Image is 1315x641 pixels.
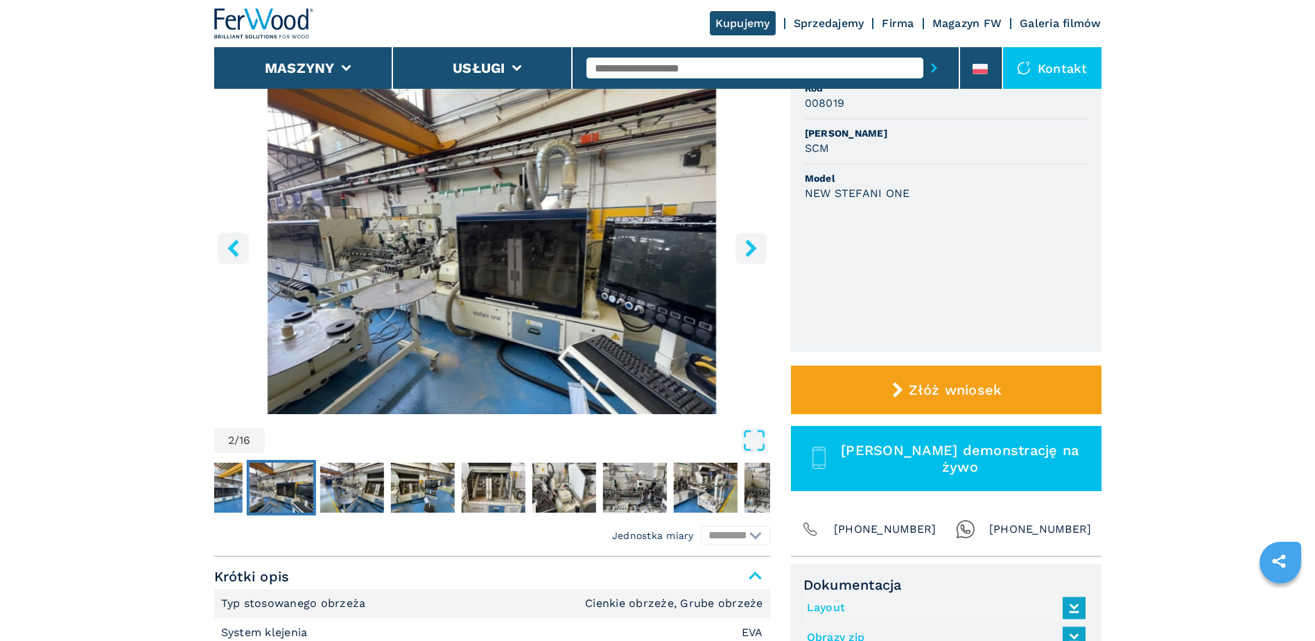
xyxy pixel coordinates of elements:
[909,382,1002,398] span: Złóż wniosek
[801,520,820,539] img: Phone
[602,463,666,513] img: 28f3ce6e5441830d34bbf492df91dd66
[1020,17,1101,30] a: Galeria filmów
[532,463,595,513] img: 756f7bddafe69397f8cf7fa1ceecd91c
[249,463,313,513] img: 52981fb1ee67daf14a42a0d2783ae416
[317,460,386,515] button: Go to Slide 3
[794,17,864,30] a: Sprzedajemy
[246,460,315,515] button: Go to Slide 2
[1256,579,1305,631] iframe: Chat
[1262,544,1296,579] a: sharethis
[932,17,1002,30] a: Magazyn FW
[234,435,239,446] span: /
[989,520,1092,539] span: [PHONE_NUMBER]
[461,463,525,513] img: bd5f73943ebb36e7728e6139dcf79e83
[175,460,245,515] button: Go to Slide 1
[805,171,1088,185] span: Model
[670,460,740,515] button: Go to Slide 8
[834,520,937,539] span: [PHONE_NUMBER]
[791,426,1101,491] button: [PERSON_NAME] demonstrację na żywo
[214,8,314,39] img: Ferwood
[585,598,763,609] em: Cienkie obrzeże, Grube obrzeże
[529,460,598,515] button: Go to Slide 6
[175,460,731,515] nav: Thumbnail Navigation
[1003,47,1101,89] div: Kontakt
[710,11,776,35] a: Kupujemy
[214,564,770,589] span: Krótki opis
[882,17,914,30] a: Firma
[742,627,763,638] em: EVA
[228,435,234,446] span: 2
[805,185,910,201] h3: NEW STEFANI ONE
[600,460,669,515] button: Go to Slide 7
[673,463,737,513] img: f8a941216ec6b03123a9ea1262517f18
[178,463,242,513] img: 3cf9faf07b32017add96ab5d67ee8191
[923,52,945,84] button: submit-button
[221,625,311,640] p: System klejenia
[612,529,694,542] em: Jednostka miary
[741,460,810,515] button: Go to Slide 9
[805,140,830,156] h3: SCM
[735,232,767,264] button: right-button
[390,463,454,513] img: 3d377829833516d53bc5711926a1e11c
[805,126,1088,140] span: [PERSON_NAME]
[265,60,335,76] button: Maszyny
[791,366,1101,414] button: Złóż wniosek
[239,435,251,446] span: 16
[218,232,249,264] button: left-button
[803,576,1089,593] span: Dokumentacja
[956,520,975,539] img: Whatsapp
[1017,61,1031,75] img: Kontakt
[453,60,505,76] button: Usługi
[835,442,1085,475] span: [PERSON_NAME] demonstrację na żywo
[805,95,845,111] h3: 008019
[320,463,383,513] img: 27940ca1e7cc3ba766a83615fd7b37db
[268,428,767,453] button: Open Fullscreen
[387,460,457,515] button: Go to Slide 4
[214,78,770,414] div: Go to Slide 2
[458,460,528,515] button: Go to Slide 5
[214,78,770,414] img: Okleiniarki Pojedyncze SCM NEW STEFANI ONE
[807,597,1079,619] a: Layout
[744,463,808,513] img: 3ecb2757ff8196cb10e570f4c3aac31d
[221,596,369,611] p: Typ stosowanego obrzeża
